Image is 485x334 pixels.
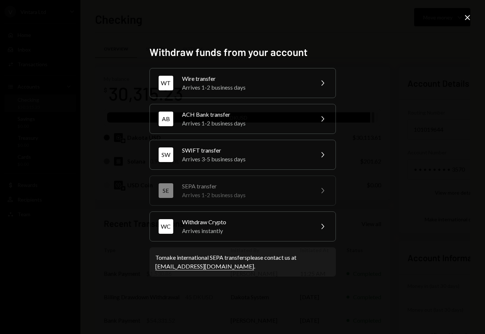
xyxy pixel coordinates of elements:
[149,211,336,241] button: WCWithdraw CryptoArrives instantly
[182,74,309,83] div: Wire transfer
[159,147,173,162] div: SW
[182,146,309,155] div: SWIFT transfer
[149,45,336,59] h2: Withdraw funds from your account
[159,112,173,126] div: AB
[182,83,309,92] div: Arrives 1-2 business days
[182,182,309,191] div: SEPA transfer
[159,76,173,90] div: WT
[149,176,336,206] button: SESEPA transferArrives 1-2 business days
[182,226,309,235] div: Arrives instantly
[182,191,309,199] div: Arrives 1-2 business days
[159,219,173,234] div: WC
[182,119,309,128] div: Arrives 1-2 business days
[182,155,309,164] div: Arrives 3-5 business days
[149,68,336,98] button: WTWire transferArrives 1-2 business days
[155,263,254,270] a: [EMAIL_ADDRESS][DOMAIN_NAME]
[155,253,330,271] div: To make international SEPA transfers please contact us at .
[149,104,336,134] button: ABACH Bank transferArrives 1-2 business days
[159,183,173,198] div: SE
[182,110,309,119] div: ACH Bank transfer
[182,218,309,226] div: Withdraw Crypto
[149,140,336,170] button: SWSWIFT transferArrives 3-5 business days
